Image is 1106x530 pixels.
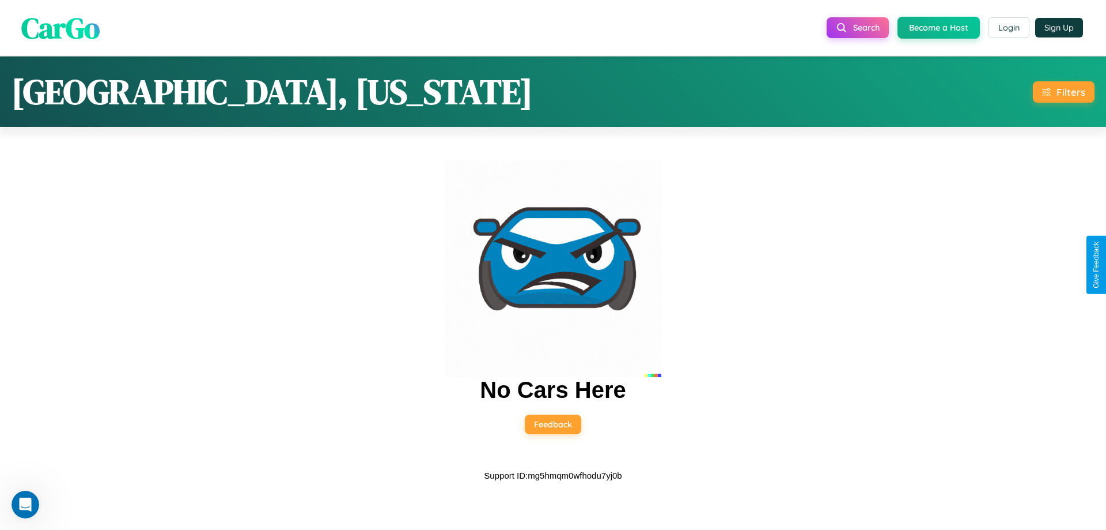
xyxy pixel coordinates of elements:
div: Give Feedback [1092,242,1100,288]
span: Search [853,22,880,33]
img: car [445,160,661,377]
button: Filters [1033,81,1094,103]
button: Become a Host [897,17,980,39]
button: Login [988,17,1029,38]
iframe: Intercom live chat [12,491,39,518]
button: Search [827,17,889,38]
h1: [GEOGRAPHIC_DATA], [US_STATE] [12,68,533,115]
p: Support ID: mg5hmqm0wfhodu7yj0b [484,468,622,483]
span: CarGo [21,7,100,47]
h2: No Cars Here [480,377,626,403]
div: Filters [1056,86,1085,98]
button: Feedback [525,415,581,434]
button: Sign Up [1035,18,1083,37]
